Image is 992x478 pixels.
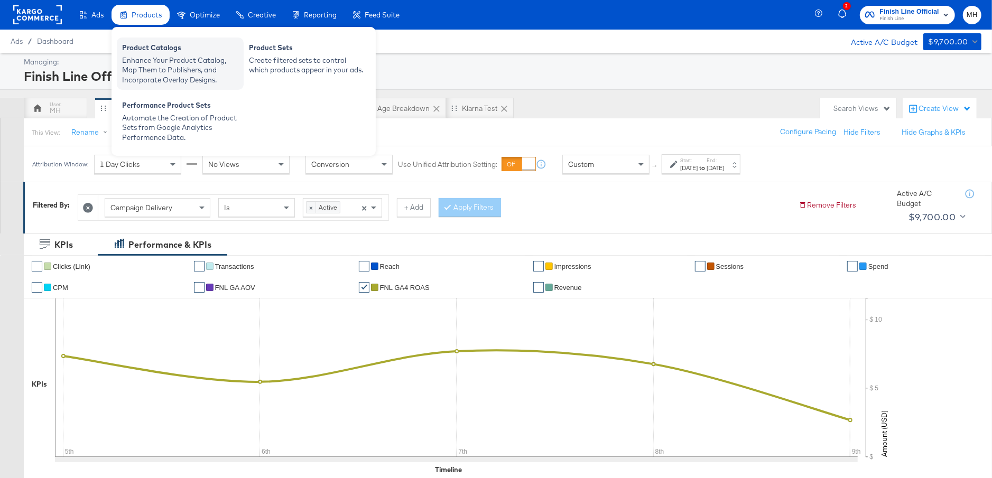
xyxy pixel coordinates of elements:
span: Spend [868,263,888,270]
div: Drag to reorder tab [451,105,457,111]
span: Clicks (Link) [53,263,90,270]
span: Reach [380,263,400,270]
span: 1 Day Clicks [100,160,140,169]
span: CPM [53,284,68,292]
a: ✔ [194,282,205,293]
a: ✔ [32,261,42,271]
div: [DATE] [680,164,698,172]
span: Feed Suite [365,11,400,19]
div: MH - Finish Line Performance [111,104,207,114]
button: MH [963,6,981,24]
span: Conversion [311,160,349,169]
span: FNL GA4 ROAS [380,284,430,292]
a: ✔ [533,282,544,293]
div: Managing: [24,57,979,67]
a: ✔ [32,282,42,293]
label: Start: [680,157,698,164]
div: [DATE] [707,164,724,172]
span: ↑ [651,164,661,168]
span: Reporting [304,11,337,19]
text: Amount (USD) [879,410,889,457]
span: Custom [568,160,594,169]
span: Impressions [554,263,591,270]
span: Optimize [190,11,220,19]
span: Products [132,11,162,19]
div: Create View [919,104,971,114]
div: Attribution Window: [32,161,89,168]
span: Transactions [215,263,254,270]
div: Search Views [833,104,891,114]
div: Age Breakdown [377,104,430,114]
div: Timeline [435,465,462,475]
div: This View: [32,128,60,137]
label: End: [707,157,724,164]
span: Active [316,202,340,212]
span: × [307,202,316,212]
span: FNL GA AOV [215,284,255,292]
div: $9,700.00 [929,35,969,49]
div: Active A/C Budget [897,189,955,208]
div: MH [50,106,61,116]
button: + Add [397,198,431,217]
a: Dashboard [37,37,73,45]
span: Finish Line Official [880,6,939,17]
div: $9,700.00 [908,209,956,225]
div: Performance & KPIs [128,239,211,251]
div: Filtered By: [33,200,70,210]
button: Finish Line OfficialFinish Line [860,6,955,24]
button: Hide Filters [843,127,880,137]
a: ✔ [533,261,544,271]
span: Ads [91,11,104,19]
button: Rename [64,123,119,142]
span: MH [967,9,977,21]
a: ✔ [695,261,706,271]
div: Klarna Test [462,104,497,114]
button: 2 [837,5,855,25]
span: Sessions [716,263,744,270]
span: No Views [208,160,239,169]
span: Is [224,203,230,212]
div: Drag to reorder tab [100,105,106,111]
a: ✔ [359,282,369,293]
div: KPIs [54,239,73,251]
span: / [23,37,37,45]
button: Hide Graphs & KPIs [902,127,966,137]
label: Use Unified Attribution Setting: [398,160,497,170]
span: Ads [11,37,23,45]
span: × [361,202,367,212]
button: $9,700.00 [904,209,968,226]
div: Active A/C Budget [840,33,918,49]
a: ✔ [359,261,369,271]
a: ✔ [847,261,858,271]
span: Finish Line [880,15,939,23]
div: 2 [843,2,851,10]
strong: to [698,164,707,172]
button: Remove Filters [799,200,856,210]
a: ✔ [194,261,205,271]
div: KPIs [32,379,47,389]
button: Configure Pacing [773,123,843,142]
span: Creative [248,11,276,19]
div: Finish Line Official [24,67,979,85]
span: Campaign Delivery [110,203,172,212]
button: $9,700.00 [923,33,981,50]
span: Clear all [359,199,368,217]
span: Revenue [554,284,582,292]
